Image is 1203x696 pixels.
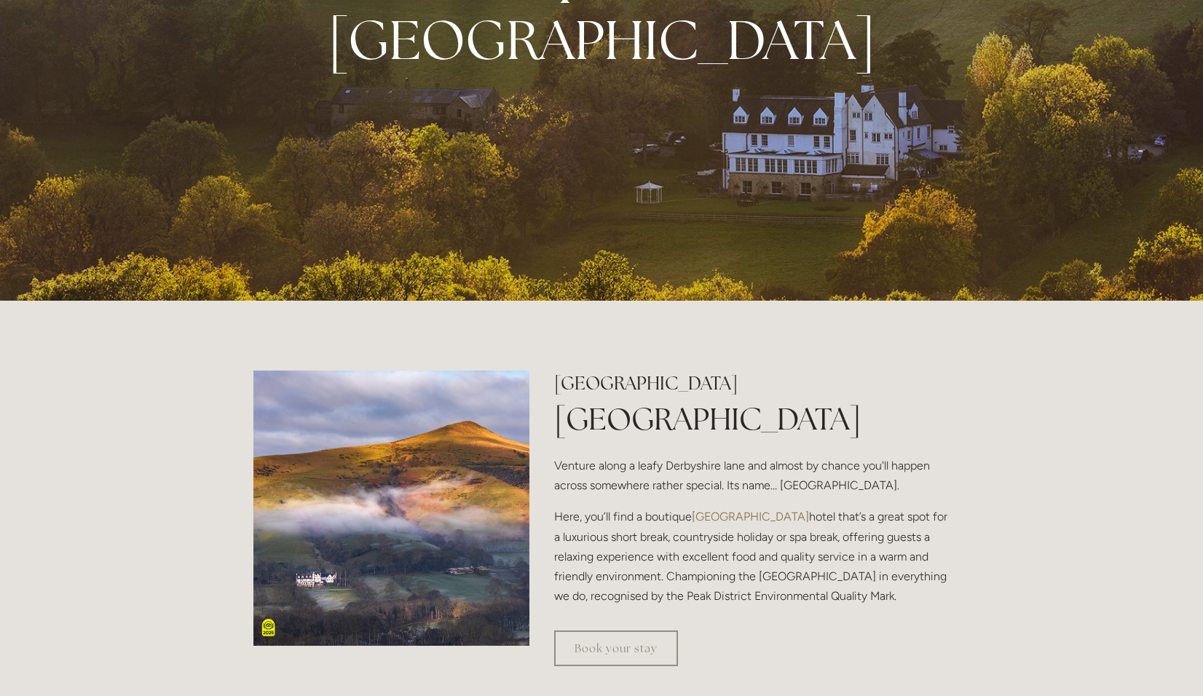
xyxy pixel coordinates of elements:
h1: [GEOGRAPHIC_DATA] [554,398,950,440]
p: Here, you’ll find a boutique hotel that’s a great spot for a luxurious short break, countryside h... [554,507,950,606]
a: Book your stay [554,630,678,666]
a: [GEOGRAPHIC_DATA] [692,510,809,523]
img: Peak District National Park- misty Lose Hill View. Losehill House [253,371,529,646]
p: Venture along a leafy Derbyshire lane and almost by chance you'll happen across somewhere rather ... [554,456,950,495]
h2: [GEOGRAPHIC_DATA] [554,371,950,396]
